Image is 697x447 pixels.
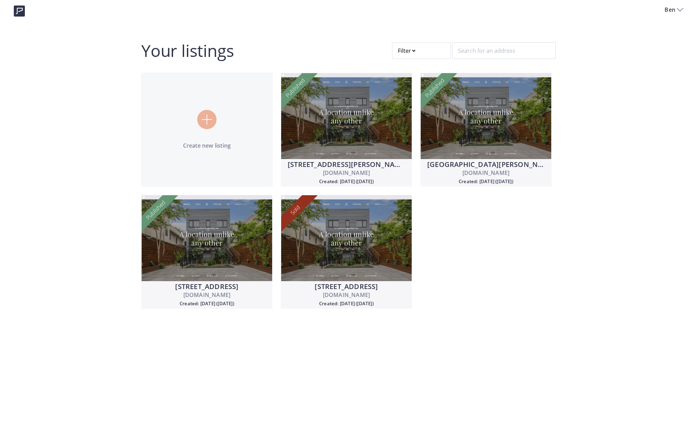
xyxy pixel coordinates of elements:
p: Create new listing [142,141,272,150]
span: Ben [665,6,677,14]
input: Search for an address [452,42,556,59]
img: logo [14,6,25,17]
h2: Your listings [141,42,234,59]
a: Create new listing [141,73,273,187]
